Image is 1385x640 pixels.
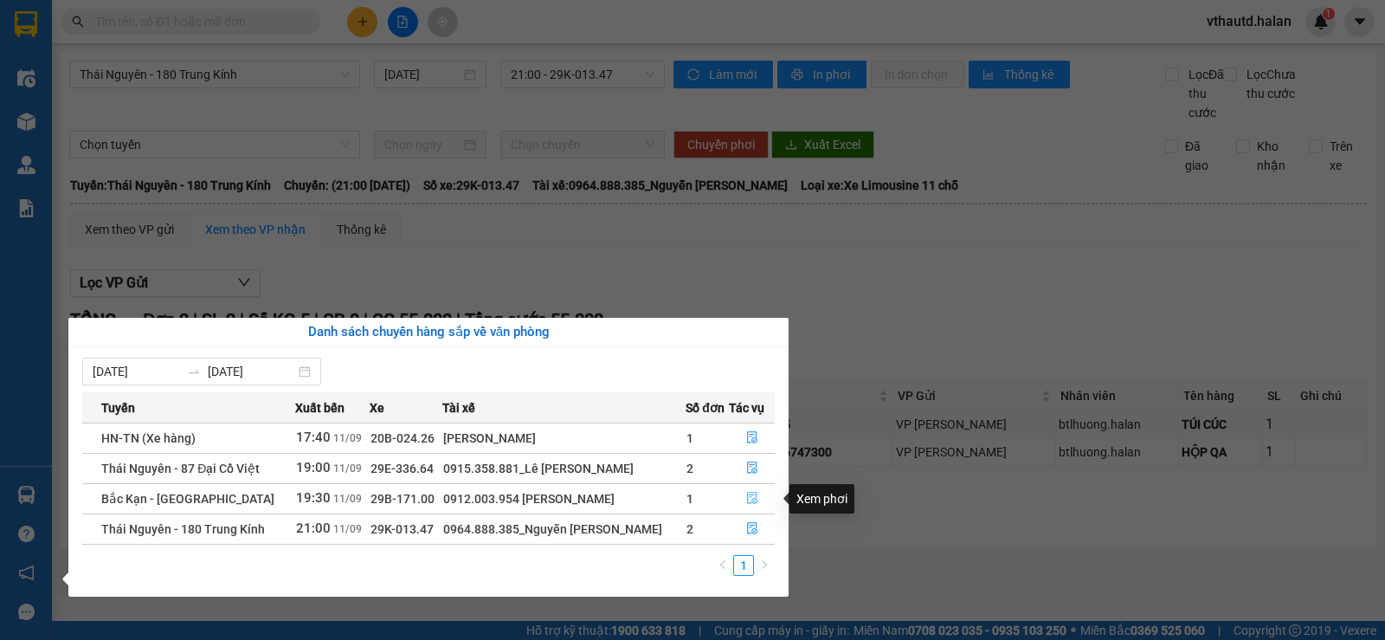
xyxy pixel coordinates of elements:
span: left [718,559,728,570]
button: file-done [730,455,774,482]
b: GỬI : VP [PERSON_NAME] [22,118,302,146]
input: Từ ngày [93,362,180,381]
span: 17:40 [296,430,331,445]
span: Xuất bến [295,398,345,417]
div: 0915.358.881_Lê [PERSON_NAME] [443,459,685,478]
li: 271 - [PERSON_NAME] - [GEOGRAPHIC_DATA] - [GEOGRAPHIC_DATA] [162,42,724,64]
span: 19:30 [296,490,331,506]
li: 1 [733,555,754,576]
span: 11/09 [333,523,362,535]
span: to [187,365,201,378]
button: file-done [730,515,774,543]
span: file-done [746,522,758,536]
span: 21:00 [296,520,331,536]
a: 1 [734,556,753,575]
input: Đến ngày [208,362,295,381]
span: Bắc Kạn - [GEOGRAPHIC_DATA] [101,492,274,506]
div: Xem phơi [789,484,854,514]
span: Thái Nguyên - 87 Đại Cồ Việt [101,462,260,475]
span: Số đơn [686,398,725,417]
span: 20B-024.26 [370,431,435,445]
button: file-done [730,485,774,513]
span: 29E-336.64 [370,462,434,475]
span: 29K-013.47 [370,522,434,536]
span: Tài xế [442,398,475,417]
span: 19:00 [296,460,331,475]
span: Tuyến [101,398,135,417]
li: Next Page [754,555,775,576]
img: logo.jpg [22,22,151,108]
span: 1 [686,431,693,445]
div: 0964.888.385_Nguyễn [PERSON_NAME] [443,520,685,539]
div: 0912.003.954 [PERSON_NAME] [443,489,685,508]
button: right [754,555,775,576]
span: Thái Nguyên - 180 Trung Kính [101,522,265,536]
span: 2 [686,462,693,475]
span: 11/09 [333,432,362,444]
button: left [712,555,733,576]
span: 29B-171.00 [370,492,435,506]
span: file-done [746,462,758,475]
li: Previous Page [712,555,733,576]
span: Xe [370,398,384,417]
span: file-done [746,492,758,506]
span: HN-TN (Xe hàng) [101,431,196,445]
span: Tác vụ [729,398,764,417]
span: 11/09 [333,462,362,475]
div: [PERSON_NAME] [443,429,685,448]
span: swap-right [187,365,201,378]
div: Danh sách chuyến hàng sắp về văn phòng [82,322,775,343]
button: file-done [730,424,774,452]
span: file-done [746,431,758,445]
span: 11/09 [333,493,362,505]
span: right [759,559,770,570]
span: 2 [686,522,693,536]
span: 1 [686,492,693,506]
